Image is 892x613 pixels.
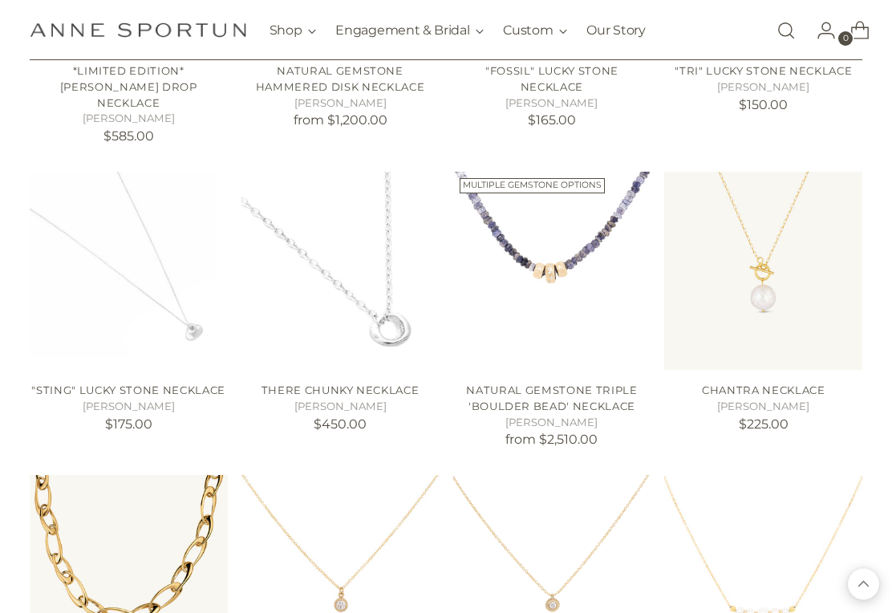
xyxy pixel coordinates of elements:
[466,384,637,413] a: Natural Gemstone Triple 'Boulder Bead' Necklace
[586,13,645,48] a: Our Story
[30,112,228,128] h5: [PERSON_NAME]
[485,65,618,94] a: "Fossil" Lucky Stone Necklace
[262,384,420,397] a: There Chunky Necklace
[664,80,862,96] h5: [PERSON_NAME]
[770,14,802,47] a: Open search modal
[105,417,152,432] span: $175.00
[837,14,870,47] a: Open cart modal
[453,173,651,371] a: Natural Gemstone Triple 'Boulder Bead' Necklace
[739,98,788,113] span: $150.00
[256,65,424,94] a: Natural Gemstone Hammered Disk Necklace
[31,384,225,397] a: "Sting" Lucky Stone Necklace
[241,112,440,131] p: from $1,200.00
[664,173,862,371] a: Chantra Necklace
[270,13,317,48] button: Shop
[702,384,825,397] a: Chantra Necklace
[335,13,484,48] button: Engagement & Bridal
[739,417,789,432] span: $225.00
[675,65,852,78] a: "Tri" Lucky Stone Necklace
[30,400,228,416] h5: [PERSON_NAME]
[453,416,651,432] h5: [PERSON_NAME]
[528,113,576,128] span: $165.00
[241,400,440,416] h5: [PERSON_NAME]
[453,96,651,112] h5: [PERSON_NAME]
[664,400,862,416] h5: [PERSON_NAME]
[60,65,197,109] a: *Limited Edition* [PERSON_NAME] Drop Necklace
[804,14,836,47] a: Go to the account page
[453,431,651,450] p: from $2,510.00
[314,417,367,432] span: $450.00
[838,31,853,46] span: 0
[30,22,246,38] a: Anne Sportun Fine Jewellery
[241,96,440,112] h5: [PERSON_NAME]
[103,129,154,144] span: $585.00
[503,13,567,48] button: Custom
[241,173,440,371] a: There Chunky Necklace
[848,569,879,600] button: Back to top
